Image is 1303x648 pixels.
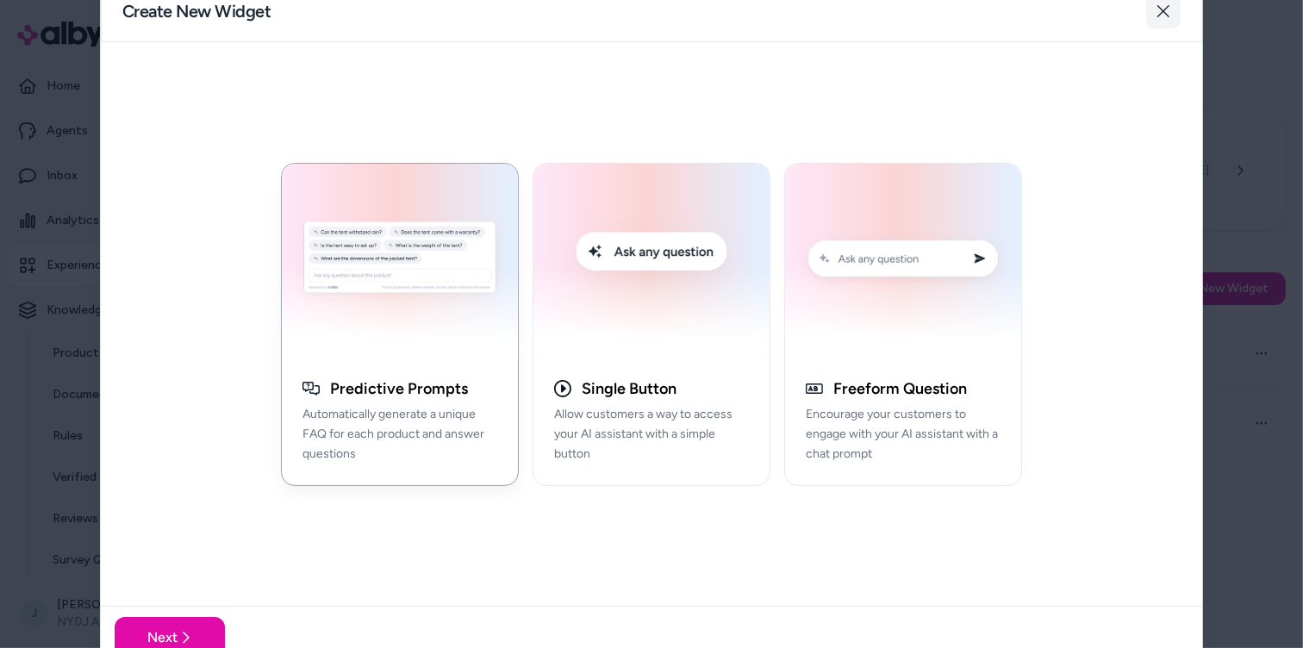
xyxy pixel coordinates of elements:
[533,163,770,486] button: Single Button Embed ExampleSingle ButtonAllow customers a way to access your AI assistant with a ...
[281,163,519,486] button: Generative Q&A ExamplePredictive PromptsAutomatically generate a unique FAQ for each product and ...
[330,379,468,399] h3: Predictive Prompts
[806,405,1001,464] p: Encourage your customers to engage with your AI assistant with a chat prompt
[784,163,1022,486] button: Conversation Prompt ExampleFreeform QuestionEncourage your customers to engage with your AI assis...
[302,405,497,464] p: Automatically generate a unique FAQ for each product and answer questions
[292,174,508,348] img: Generative Q&A Example
[544,174,759,348] img: Single Button Embed Example
[554,405,749,464] p: Allow customers a way to access your AI assistant with a simple button
[582,379,676,399] h3: Single Button
[833,379,967,399] h3: Freeform Question
[795,174,1011,348] img: Conversation Prompt Example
